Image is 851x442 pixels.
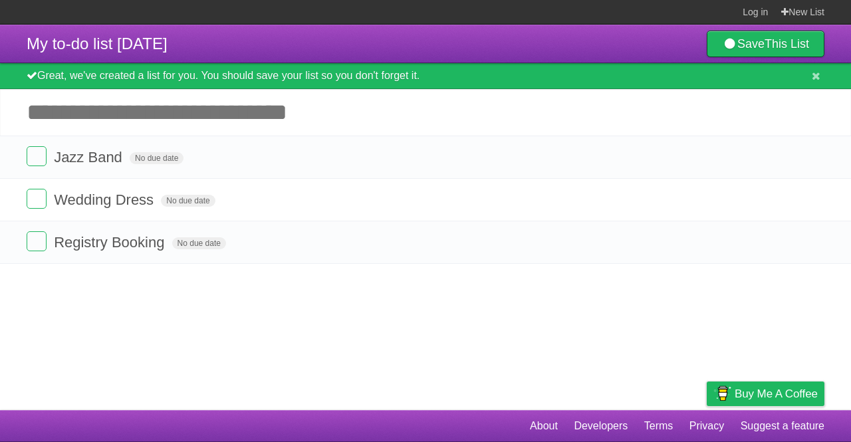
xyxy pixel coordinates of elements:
b: This List [765,37,809,51]
label: Done [27,189,47,209]
a: Privacy [689,413,724,439]
a: Buy me a coffee [707,382,824,406]
label: Done [27,146,47,166]
span: Wedding Dress [54,191,157,208]
a: About [530,413,558,439]
span: No due date [130,152,183,164]
img: Buy me a coffee [713,382,731,405]
span: My to-do list [DATE] [27,35,168,53]
a: Suggest a feature [741,413,824,439]
span: Registry Booking [54,234,168,251]
span: No due date [161,195,215,207]
label: Done [27,231,47,251]
span: No due date [172,237,226,249]
a: SaveThis List [707,31,824,57]
a: Developers [574,413,628,439]
span: Jazz Band [54,149,126,166]
span: Buy me a coffee [735,382,818,405]
a: Terms [644,413,673,439]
